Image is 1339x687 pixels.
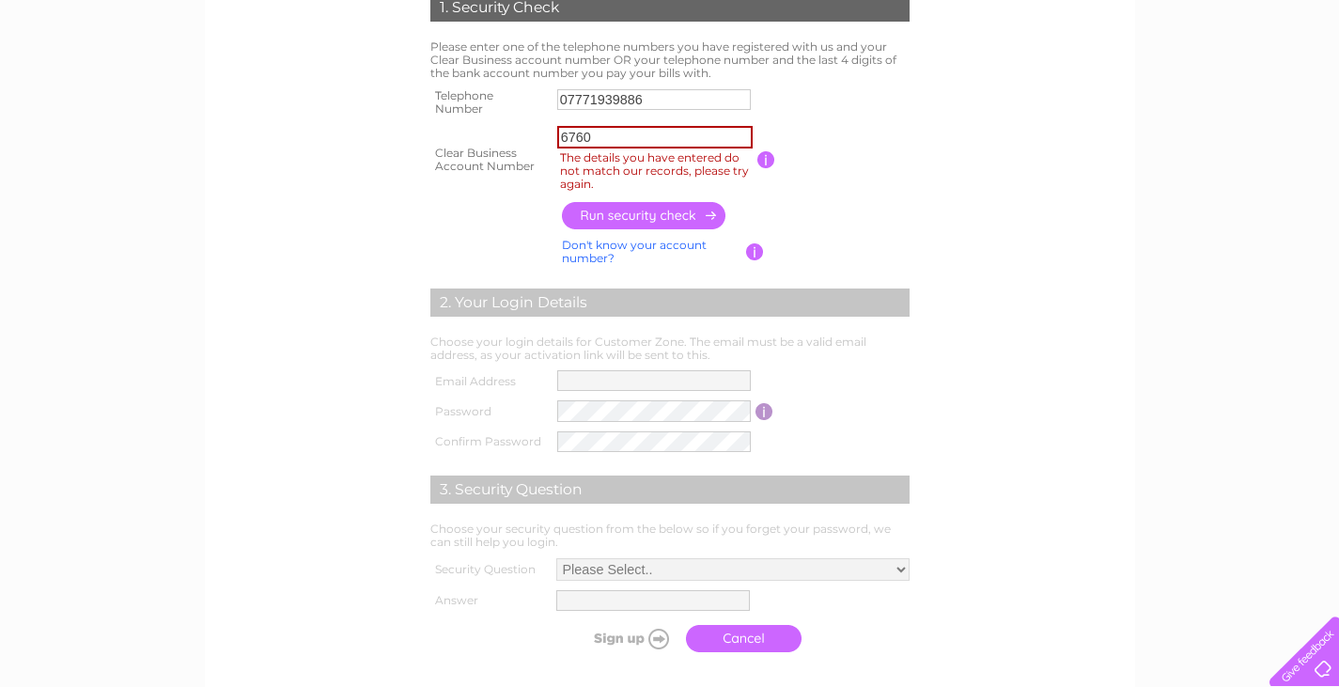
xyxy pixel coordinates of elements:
[1243,80,1270,94] a: Blog
[426,331,914,367] td: Choose your login details for Customer Zone. The email must be a valid email address, as your act...
[426,366,553,396] th: Email Address
[561,625,677,651] input: Submit
[746,243,764,260] input: Information
[755,403,773,420] input: Information
[426,84,553,121] th: Telephone Number
[686,625,802,652] a: Cancel
[985,9,1114,33] a: 0333 014 3131
[426,518,914,554] td: Choose your security question from the below so if you forget your password, we can still help yo...
[426,427,553,458] th: Confirm Password
[430,476,910,504] div: 3. Security Question
[430,289,910,317] div: 2. Your Login Details
[426,586,552,616] th: Answer
[562,238,707,265] a: Don't know your account number?
[426,36,914,84] td: Please enter one of the telephone numbers you have registered with us and your Clear Business acc...
[1176,80,1232,94] a: Telecoms
[1123,80,1164,94] a: Energy
[426,554,552,586] th: Security Question
[47,49,143,106] img: logo.png
[1076,80,1112,94] a: Water
[757,151,775,168] input: Information
[1282,80,1328,94] a: Contact
[557,148,758,193] label: The details you have entered do not match our records, please try again.
[226,10,1114,91] div: Clear Business is a trading name of Verastar Limited (registered in [GEOGRAPHIC_DATA] No. 3667643...
[426,396,553,427] th: Password
[426,121,553,197] th: Clear Business Account Number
